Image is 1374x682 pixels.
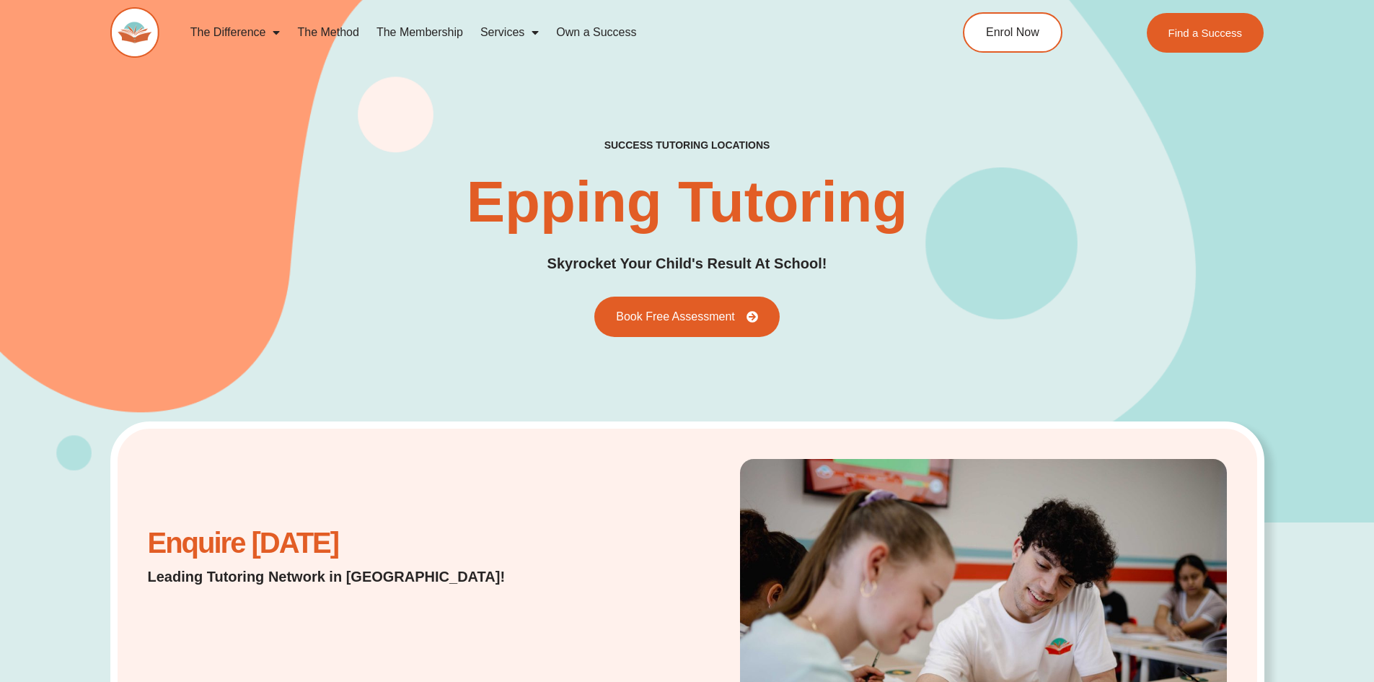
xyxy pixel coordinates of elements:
[547,253,827,275] h2: Skyrocket Your Child's Result At School!
[963,12,1062,53] a: Enrol Now
[1147,13,1264,53] a: Find a Success
[368,16,472,49] a: The Membership
[547,16,645,49] a: Own a Success
[289,16,367,49] a: The Method
[594,297,780,337] a: Book Free Assessment
[616,311,735,323] span: Book Free Assessment
[467,173,908,231] h1: Epping Tutoring
[148,534,542,552] h2: Enquire [DATE]
[604,139,770,152] h2: success tutoring locations
[182,16,897,49] nav: Menu
[148,567,542,587] h2: Leading Tutoring Network in [GEOGRAPHIC_DATA]!
[472,16,547,49] a: Services
[182,16,289,49] a: The Difference
[986,27,1039,38] span: Enrol Now
[1168,27,1243,38] span: Find a Success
